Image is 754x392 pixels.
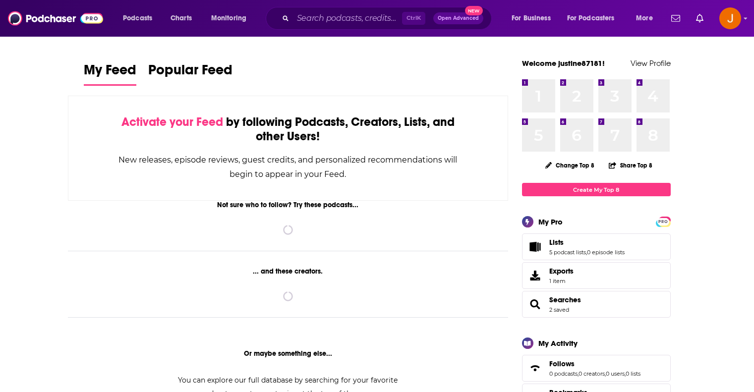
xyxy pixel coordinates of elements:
a: My Feed [84,61,136,86]
span: New [465,6,483,15]
a: Follows [525,361,545,375]
a: 0 episode lists [587,249,625,256]
button: Show profile menu [719,7,741,29]
span: Activate your Feed [121,114,223,129]
span: Monitoring [211,11,246,25]
a: Create My Top 8 [522,183,671,196]
button: Change Top 8 [539,159,601,171]
span: For Business [512,11,551,25]
button: open menu [204,10,259,26]
div: ... and these creators. [68,267,509,276]
a: 5 podcast lists [549,249,586,256]
a: 0 podcasts [549,370,578,377]
span: Follows [522,355,671,382]
span: Ctrl K [402,12,425,25]
img: Podchaser - Follow, Share and Rate Podcasts [8,9,103,28]
span: Exports [549,267,574,276]
a: Show notifications dropdown [667,10,684,27]
div: My Activity [538,338,578,348]
button: Open AdvancedNew [433,12,483,24]
a: Exports [522,262,671,289]
span: Charts [171,11,192,25]
a: 0 creators [579,370,605,377]
span: Exports [525,269,545,282]
span: , [586,249,587,256]
div: by following Podcasts, Creators, Lists, and other Users! [118,115,459,144]
span: , [625,370,626,377]
button: Share Top 8 [608,156,653,175]
span: , [578,370,579,377]
span: PRO [657,218,669,225]
a: Lists [549,238,625,247]
a: 2 saved [549,306,569,313]
a: View Profile [631,58,671,68]
a: Popular Feed [148,61,232,86]
a: Follows [549,359,640,368]
span: Open Advanced [438,16,479,21]
div: New releases, episode reviews, guest credits, and personalized recommendations will begin to appe... [118,153,459,181]
a: PRO [657,218,669,225]
a: Searches [549,295,581,304]
a: Searches [525,297,545,311]
span: More [636,11,653,25]
span: Logged in as justine87181 [719,7,741,29]
button: open menu [116,10,165,26]
span: For Podcasters [567,11,615,25]
a: Show notifications dropdown [692,10,707,27]
a: 0 lists [626,370,640,377]
div: Search podcasts, credits, & more... [275,7,501,30]
span: Popular Feed [148,61,232,84]
span: Follows [549,359,575,368]
span: , [605,370,606,377]
div: My Pro [538,217,563,226]
button: open menu [561,10,629,26]
span: My Feed [84,61,136,84]
div: Not sure who to follow? Try these podcasts... [68,201,509,209]
a: Charts [164,10,198,26]
span: Lists [522,233,671,260]
input: Search podcasts, credits, & more... [293,10,402,26]
img: User Profile [719,7,741,29]
a: Welcome justine87181! [522,58,605,68]
div: Or maybe something else... [68,349,509,358]
span: 1 item [549,278,574,284]
button: open menu [505,10,563,26]
button: open menu [629,10,665,26]
span: Podcasts [123,11,152,25]
a: 0 users [606,370,625,377]
span: Searches [522,291,671,318]
span: Lists [549,238,564,247]
a: Lists [525,240,545,254]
